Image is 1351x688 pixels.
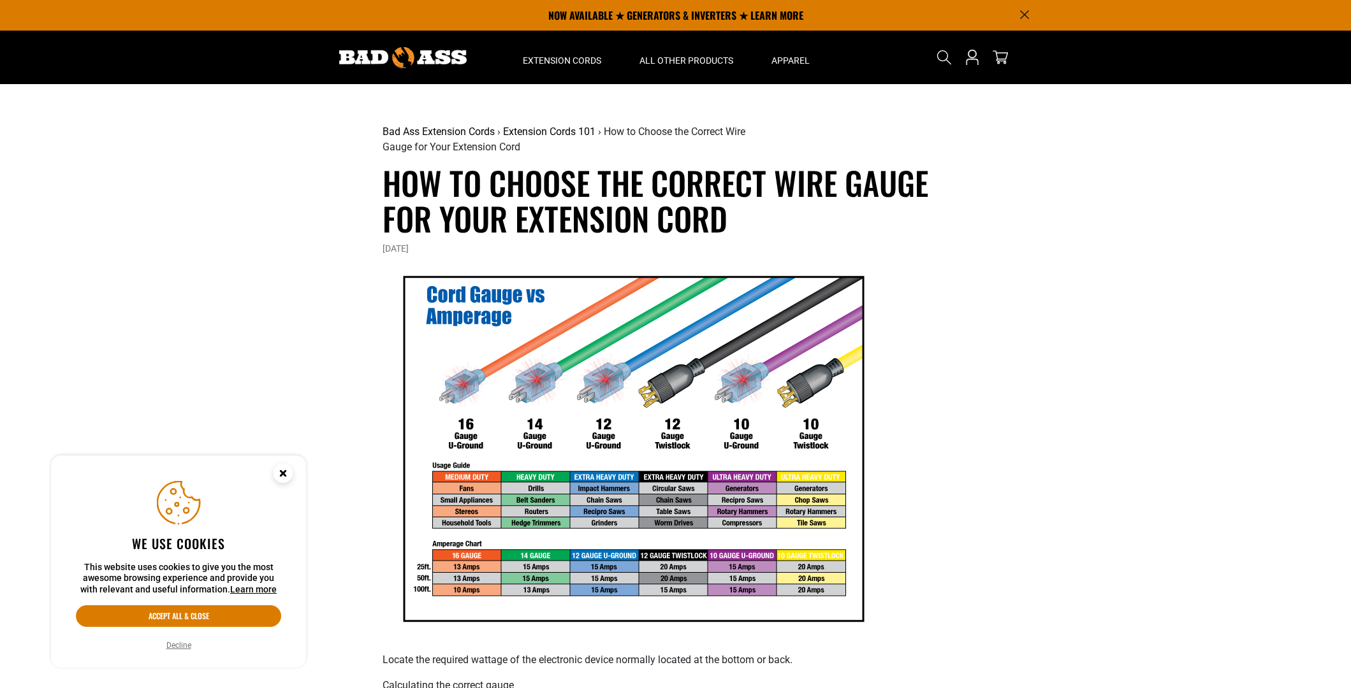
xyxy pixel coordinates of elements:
[523,55,601,66] span: Extension Cords
[383,652,969,668] p: Locate the required wattage of the electronic device normally located at the bottom or back.
[771,55,810,66] span: Apparel
[620,31,752,84] summary: All Other Products
[752,31,829,84] summary: Apparel
[383,124,773,155] nav: breadcrumbs
[163,639,195,652] button: Decline
[497,125,500,138] span: ›
[230,584,277,594] a: Learn more
[76,562,281,596] p: This website uses cookies to give you the most awesome browsing experience and provide you with r...
[383,164,969,236] h1: How to Choose the Correct Wire Gauge for Your Extension Cord
[934,47,954,68] summary: Search
[339,47,467,68] img: Bad Ass Extension Cords
[383,125,495,138] a: Bad Ass Extension Cords
[598,125,601,138] span: ›
[76,535,281,552] h2: We use cookies
[76,605,281,627] button: Accept all & close
[504,31,620,84] summary: Extension Cords
[639,55,733,66] span: All Other Products
[383,243,409,254] time: [DATE]
[503,125,595,138] a: Extension Cords 101
[51,455,306,668] aside: Cookie Consent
